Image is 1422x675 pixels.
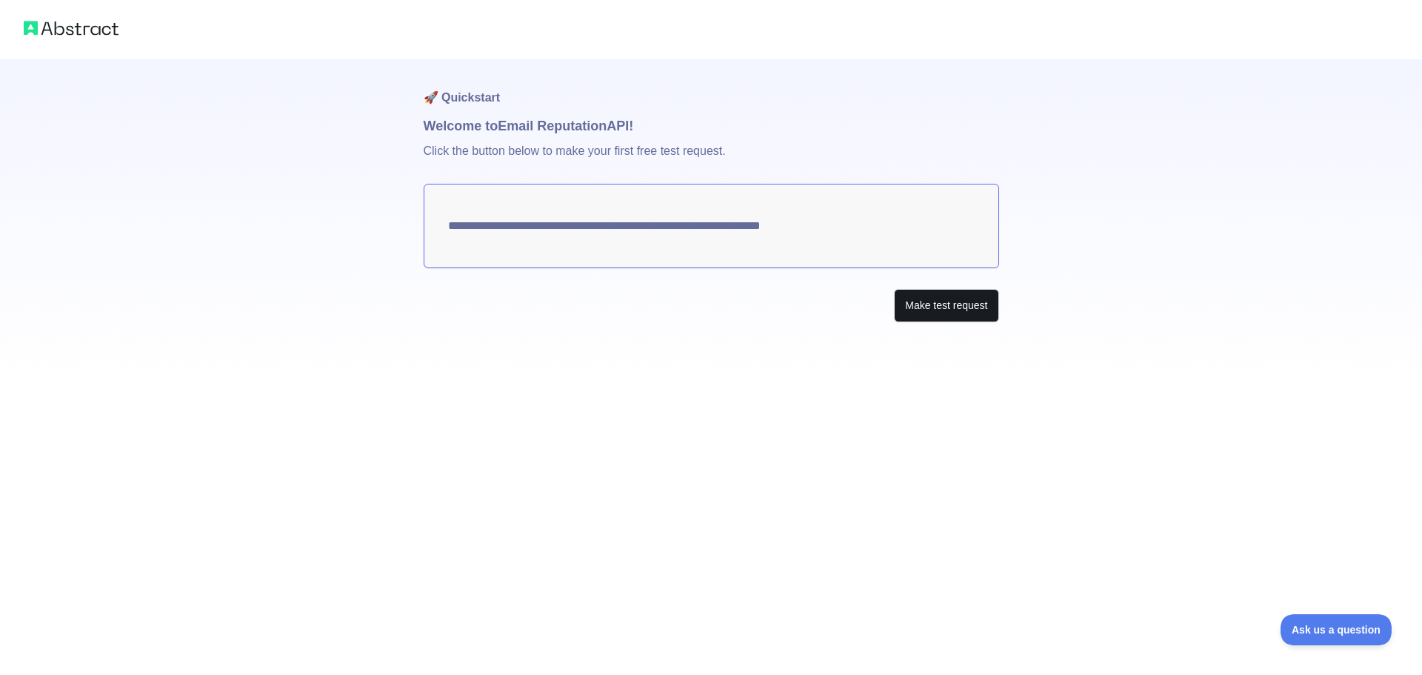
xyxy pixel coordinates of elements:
h1: 🚀 Quickstart [424,59,999,116]
iframe: Toggle Customer Support [1281,614,1392,645]
h1: Welcome to Email Reputation API! [424,116,999,136]
img: Abstract logo [24,18,118,39]
button: Make test request [894,289,998,322]
p: Click the button below to make your first free test request. [424,136,999,184]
